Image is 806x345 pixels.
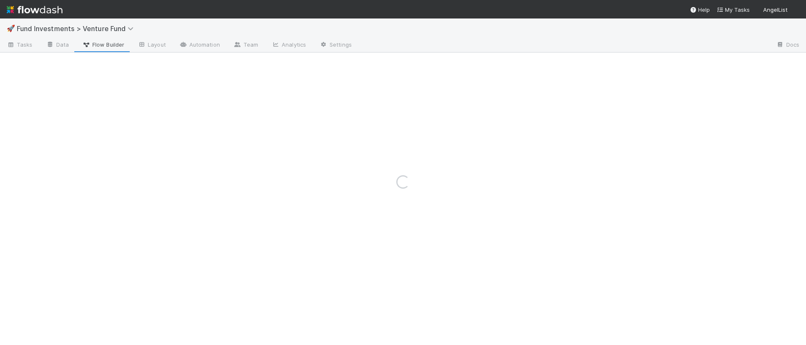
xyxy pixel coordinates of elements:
span: My Tasks [717,6,750,13]
div: Help [690,5,710,14]
img: logo-inverted-e16ddd16eac7371096b0.svg [7,3,63,17]
img: avatar_bbb6177a-485e-445a-ba71-b3b7d77eb495.png [791,6,799,14]
a: My Tasks [717,5,750,14]
span: AngelList [763,6,788,13]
